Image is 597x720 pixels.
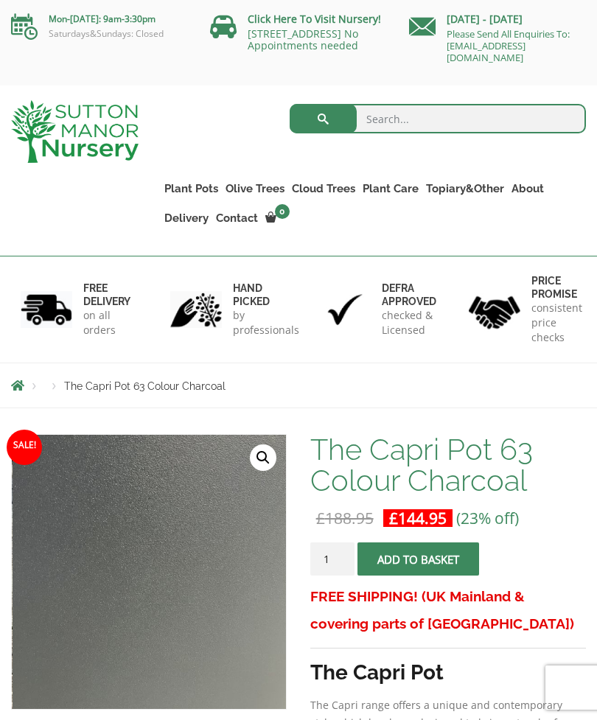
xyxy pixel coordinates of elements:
[422,178,508,199] a: Topiary&Other
[11,10,188,28] p: Mon-[DATE]: 9am-3:30pm
[531,274,582,301] h6: Price promise
[310,660,444,685] strong: The Capri Pot
[83,282,130,308] h6: FREE DELIVERY
[389,508,447,528] bdi: 144.95
[248,12,381,26] a: Click Here To Visit Nursery!
[447,27,570,64] a: Please Send All Enquiries To: [EMAIL_ADDRESS][DOMAIN_NAME]
[310,542,355,576] input: Product quantity
[248,27,358,52] a: [STREET_ADDRESS] No Appointments needed
[83,308,130,338] p: on all orders
[310,583,586,637] h3: FREE SHIPPING! (UK Mainland & covering parts of [GEOGRAPHIC_DATA])
[250,444,276,471] a: View full-screen image gallery
[21,291,72,329] img: 1.jpg
[310,434,586,496] h1: The Capri Pot 63 Colour Charcoal
[11,100,139,163] img: logo
[357,542,479,576] button: Add to basket
[319,291,371,329] img: 3.jpg
[288,178,359,199] a: Cloud Trees
[382,282,436,308] h6: Defra approved
[64,380,226,392] span: The Capri Pot 63 Colour Charcoal
[531,301,582,345] p: consistent price checks
[316,508,325,528] span: £
[170,291,222,329] img: 2.jpg
[222,178,288,199] a: Olive Trees
[316,508,374,528] bdi: 188.95
[275,204,290,219] span: 0
[389,508,398,528] span: £
[382,308,436,338] p: checked & Licensed
[212,208,262,228] a: Contact
[359,178,422,199] a: Plant Care
[233,282,299,308] h6: hand picked
[233,308,299,338] p: by professionals
[161,208,212,228] a: Delivery
[11,28,188,40] p: Saturdays&Sundays: Closed
[262,208,294,228] a: 0
[456,508,519,528] span: (23% off)
[290,104,587,133] input: Search...
[161,178,222,199] a: Plant Pots
[7,430,42,465] span: Sale!
[409,10,586,28] p: [DATE] - [DATE]
[11,380,586,391] nav: Breadcrumbs
[469,287,520,332] img: 4.jpg
[508,178,548,199] a: About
